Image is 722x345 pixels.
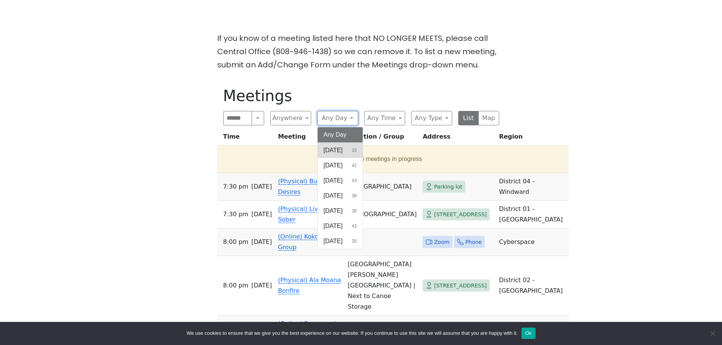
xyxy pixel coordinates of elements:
td: Cyberspace [496,315,569,343]
button: [DATE]42 results [318,158,363,173]
span: [DATE] [251,237,272,247]
span: [DATE] [324,191,343,200]
button: [DATE]43 results [318,219,363,234]
th: Address [420,131,496,145]
a: (Physical) Living Sober [278,205,327,223]
button: 6 meetings in progress [220,148,563,170]
button: Any Time [364,111,405,125]
button: Any Type [411,111,452,125]
span: 43 results [352,223,357,229]
a: (Online) Recovery in [GEOGRAPHIC_DATA] [278,320,341,338]
div: Any Day [317,127,363,249]
span: Parking lot [434,182,462,192]
button: [DATE]35 results [318,234,363,249]
span: [STREET_ADDRESS] [434,281,487,290]
span: [DATE] [324,176,343,185]
span: No [709,329,716,337]
span: [DATE] [324,237,343,246]
td: Cyberspace [496,228,569,256]
button: Anywhere [270,111,311,125]
h1: Meetings [223,87,499,105]
span: [DATE] [324,146,343,155]
button: Any Day [318,127,363,142]
span: 42 results [352,162,357,169]
td: [DEMOGRAPHIC_DATA] [345,201,420,228]
button: [DATE]33 results [318,143,363,158]
span: [DATE] [324,206,343,215]
th: Region [496,131,569,145]
button: Ok [522,328,536,339]
button: [DATE]38 results [318,188,363,203]
span: 33 results [352,147,357,154]
th: Time [217,131,275,145]
span: [DATE] [251,280,272,291]
span: 38 results [352,208,357,214]
span: [DATE] [324,161,343,170]
span: [DATE] [324,222,343,231]
span: 35 results [352,238,357,245]
p: If you know of a meeting listed here that NO LONGER MEETS, please call Central Office (808-946-14... [217,32,505,72]
a: (Physical) Burning Desires [278,178,333,195]
span: 7:30 PM [223,181,249,192]
button: [DATE]43 results [318,173,363,188]
th: Meeting [275,131,345,145]
span: Zoom [434,237,449,247]
span: 38 results [352,192,357,199]
span: [STREET_ADDRESS] [434,210,487,219]
a: (Online) Koko Head Group [278,233,336,251]
td: [GEOGRAPHIC_DATA] [345,173,420,201]
td: District 02 - [GEOGRAPHIC_DATA] [496,256,569,315]
span: 7:30 PM [223,209,249,220]
span: 8:00 PM [223,237,249,247]
button: Any Day [317,111,358,125]
th: Location / Group [345,131,420,145]
span: 43 results [352,177,357,184]
td: [GEOGRAPHIC_DATA] [PERSON_NAME][GEOGRAPHIC_DATA] | Next to Canoe Storage [345,256,420,315]
button: Map [478,111,499,125]
button: [DATE]38 results [318,203,363,219]
td: District 04 - Windward [496,173,569,201]
button: Search [252,111,264,125]
span: [DATE] [251,181,272,192]
span: We use cookies to ensure that we give you the best experience on our website. If you continue to ... [186,329,517,337]
td: District 01 - [GEOGRAPHIC_DATA] [496,201,569,228]
span: 8:00 PM [223,280,249,291]
span: [DATE] [251,209,272,220]
span: Phone [465,237,482,247]
a: (Physical) Ala Moana Bonfire [278,276,341,294]
button: List [458,111,479,125]
input: Search [223,111,252,125]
